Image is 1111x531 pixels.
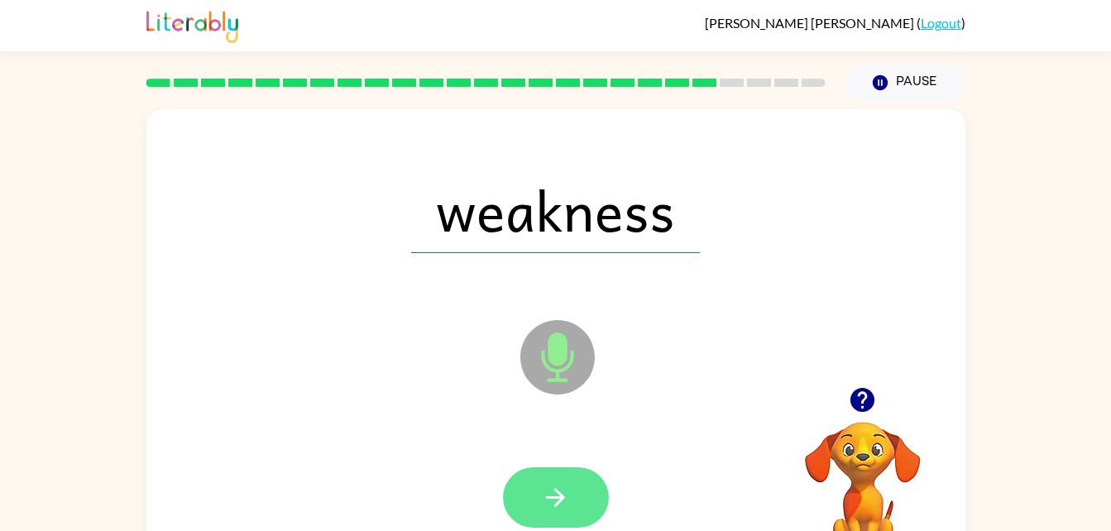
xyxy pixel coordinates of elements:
span: [PERSON_NAME] [PERSON_NAME] [705,15,917,31]
a: Logout [921,15,961,31]
img: Literably [146,7,238,43]
div: ( ) [705,15,965,31]
span: weakness [411,167,700,253]
button: Pause [845,64,965,102]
